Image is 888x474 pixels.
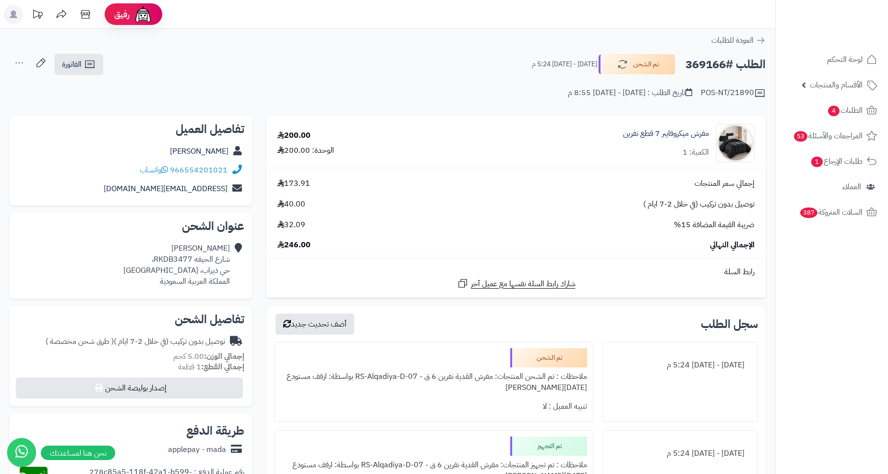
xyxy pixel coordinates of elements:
[510,348,587,367] div: تم الشحن
[173,351,244,362] small: 5.00 كجم
[823,23,879,43] img: logo-2.png
[201,361,244,373] strong: إجمالي القطع:
[280,367,587,397] div: ملاحظات : تم الشحن المنتجات: مفرش القدية نفرين 6 ق - RS-Alqadiya-D-07 بواسطة: ارفف مستودع [DATE][...
[717,124,754,162] img: 1748334228-1-90x90.jpg
[800,207,818,218] span: 387
[25,5,49,26] a: تحديثات المنصة
[781,124,882,147] a: المراجعات والأسئلة53
[609,356,752,375] div: [DATE] - [DATE] 5:24 م
[46,336,225,347] div: توصيل بدون تركيب (في خلال 2-7 ايام )
[623,128,709,139] a: مفرش ميكروفايبر 7 قطع نفرين
[532,60,597,69] small: [DATE] - [DATE] 5:24 م
[16,377,243,399] button: إصدار بوليصة الشحن
[471,279,576,290] span: شارك رابط السلة نفسها مع عميل آخر
[811,157,823,167] span: 1
[17,314,244,325] h2: تفاصيل الشحن
[457,278,576,290] a: شارك رابط السلة نفسها مع عميل آخر
[46,336,114,347] span: ( طرق شحن مخصصة )
[54,54,103,75] a: الفاتورة
[643,199,755,210] span: توصيل بدون تركيب (في خلال 2-7 ايام )
[114,9,130,20] span: رفيق
[280,397,587,416] div: تنبيه العميل : لا
[277,240,311,251] span: 246.00
[781,175,882,198] a: العملاء
[133,5,153,24] img: ai-face.png
[827,53,863,66] span: لوحة التحكم
[685,55,766,74] h2: الطلب #369166
[123,243,230,287] div: [PERSON_NAME] شارع الحيفه RKDB3477، حي ديراب، [GEOGRAPHIC_DATA] المملكة العربية السعودية
[277,130,311,141] div: 200.00
[276,314,354,335] button: أضف تحديث جديد
[270,267,762,278] div: رابط السلة
[277,219,305,231] span: 32.09
[793,129,863,143] span: المراجعات والأسئلة
[781,150,882,173] a: طلبات الإرجاع1
[277,178,310,189] span: 173.91
[186,425,244,437] h2: طريقة الدفع
[710,240,755,251] span: الإجمالي النهائي
[794,131,808,142] span: 53
[810,155,863,168] span: طلبات الإرجاع
[781,99,882,122] a: الطلبات4
[168,444,226,455] div: applepay - mada
[810,78,863,92] span: الأقسام والمنتجات
[711,35,754,46] span: العودة للطلبات
[781,201,882,224] a: السلات المتروكة387
[599,54,675,74] button: تم الشحن
[277,145,334,156] div: الوحدة: 200.00
[701,87,766,99] div: POS-NT/21890
[799,206,863,219] span: السلات المتروكة
[827,104,863,117] span: الطلبات
[609,444,752,463] div: [DATE] - [DATE] 5:24 م
[674,219,755,231] span: ضريبة القيمة المضافة 15%
[17,220,244,232] h2: عنوان الشحن
[781,48,882,71] a: لوحة التحكم
[277,199,305,210] span: 40.00
[140,164,168,176] a: واتساب
[701,318,758,330] h3: سجل الطلب
[62,59,82,70] span: الفاتورة
[683,147,709,158] div: الكمية: 1
[204,351,244,362] strong: إجمالي الوزن:
[104,183,228,194] a: [EMAIL_ADDRESS][DOMAIN_NAME]
[17,123,244,135] h2: تفاصيل العميل
[510,437,587,456] div: تم التجهيز
[828,106,840,116] span: 4
[170,146,228,157] a: [PERSON_NAME]
[842,180,861,194] span: العملاء
[695,178,755,189] span: إجمالي سعر المنتجات
[170,164,228,176] a: 966554201021
[711,35,766,46] a: العودة للطلبات
[178,361,244,373] small: 1 قطعة
[568,87,692,98] div: تاريخ الطلب : [DATE] - [DATE] 8:55 م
